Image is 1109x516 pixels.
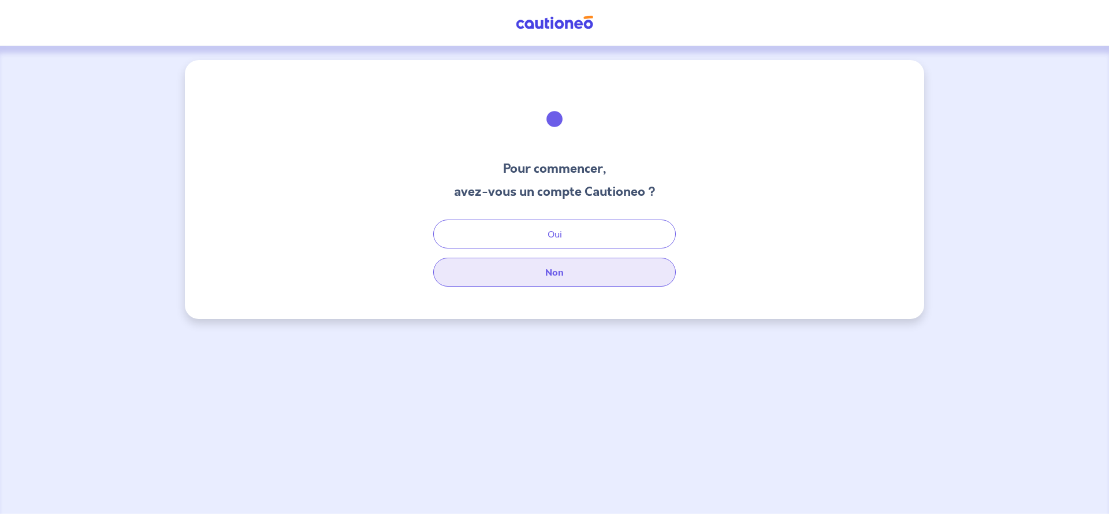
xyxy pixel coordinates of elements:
img: Cautioneo [511,16,598,30]
h3: avez-vous un compte Cautioneo ? [454,183,656,201]
button: Oui [433,220,676,248]
button: Non [433,258,676,287]
h3: Pour commencer, [454,159,656,178]
img: illu_welcome.svg [523,88,586,150]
